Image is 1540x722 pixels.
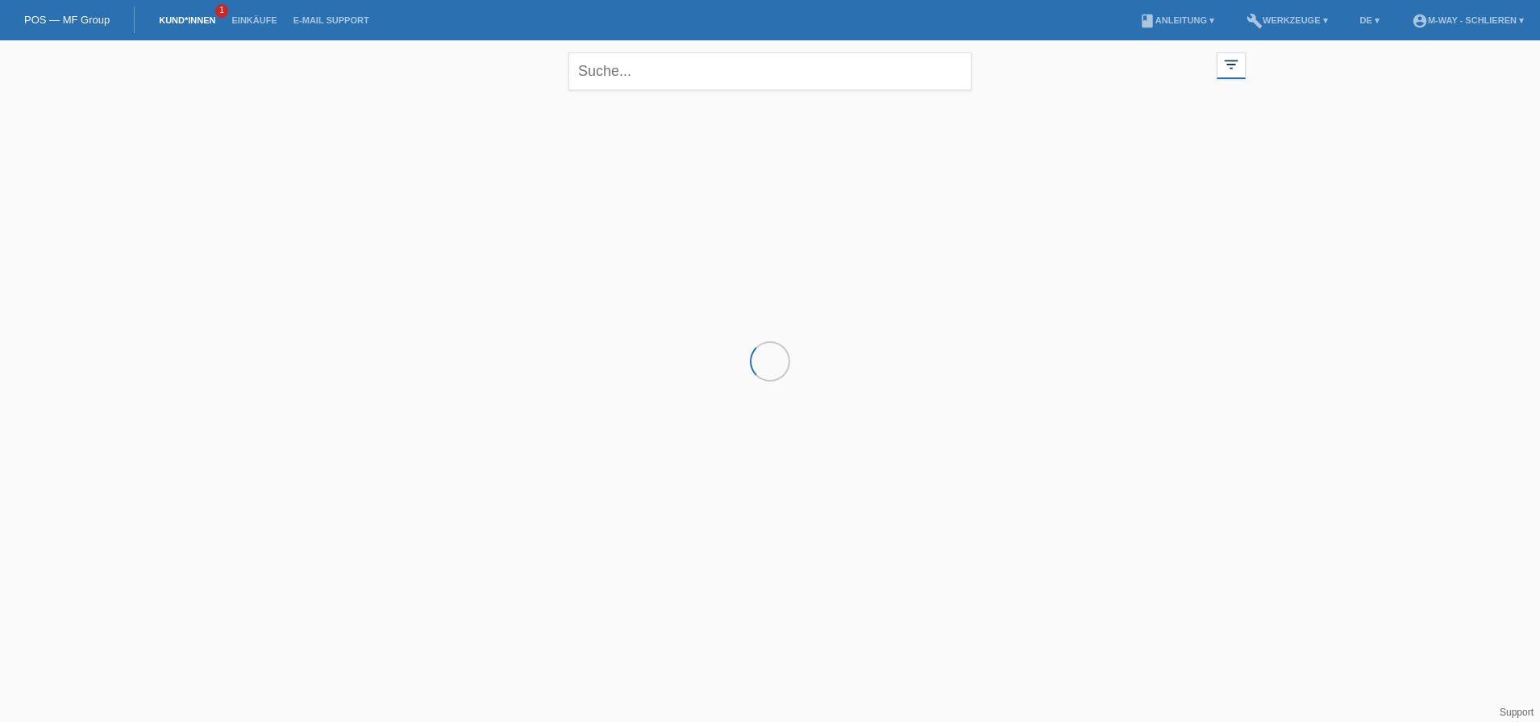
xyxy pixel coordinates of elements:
[1352,15,1388,25] a: DE ▾
[1404,15,1532,25] a: account_circlem-way - Schlieren ▾
[1222,56,1240,73] i: filter_list
[1247,13,1263,29] i: build
[285,15,377,25] a: E-Mail Support
[151,15,223,25] a: Kund*innen
[1412,13,1428,29] i: account_circle
[568,52,972,90] input: Suche...
[24,14,110,26] a: POS — MF Group
[215,4,228,18] span: 1
[1139,13,1155,29] i: book
[223,15,285,25] a: Einkäufe
[1500,707,1534,718] a: Support
[1238,15,1336,25] a: buildWerkzeuge ▾
[1131,15,1222,25] a: bookAnleitung ▾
